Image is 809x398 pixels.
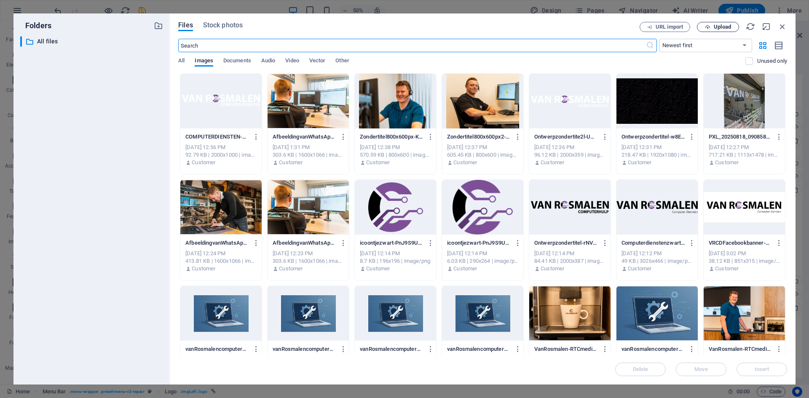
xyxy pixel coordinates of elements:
[709,345,772,353] p: VanRosmalen-RTCmedia-24-D1zjnEte7I5OkpIzoolumQ.jpg
[185,133,249,141] p: COMPUTERDIENSTEN-74Z9erc9WoNxDtfbh1EtfQ.png
[621,250,693,257] div: [DATE] 12:12 PM
[534,133,597,141] p: Ontwerpzondertite2l-Uwq4Cyvpnl8RdUDohlBdOw.png
[534,250,605,257] div: [DATE] 12:14 PM
[185,345,249,353] p: vanRosmalencomputerdiensten-77FIsm5ANdE797Be_z9yaA-geNCxypcRLE2QQn8-HHqrg-5RrthUxQbu_xE7sRcxInOw.png
[273,133,336,141] p: AfbeeldingvanWhatsAppop2025-08-08om12.15.42_d1d0e007-bUks9qhWiKubs0rrkZa2MA.jpg
[366,159,390,166] p: Customer
[366,265,390,272] p: Customer
[360,144,431,151] div: [DATE] 12:38 PM
[447,144,518,151] div: [DATE] 12:37 PM
[20,36,22,47] div: ​
[279,159,303,166] p: Customer
[715,265,739,272] p: Customer
[709,250,780,257] div: [DATE] 3:02 PM
[762,22,771,31] i: Minimize
[203,20,243,30] span: Stock photos
[261,56,275,67] span: Audio
[447,133,510,141] p: Zondertitel800x600px2-yFDh-HuSNLTsfFo7CvFx7A.png
[195,56,213,67] span: Images
[534,144,605,151] div: [DATE] 12:36 PM
[628,159,651,166] p: Customer
[534,151,605,159] div: 96.12 KB | 2000x359 | image/png
[335,56,349,67] span: Other
[20,20,51,31] p: Folders
[709,151,780,159] div: 717.21 KB | 1113x1478 | image/jpeg
[285,56,299,67] span: Video
[360,345,423,353] p: vanRosmalencomputerdiensten-77FIsm5ANdE797Be_z9yaA-3Oom9I7pPbFxZlqhrxkg7A-bqoerp8hFxGgdL9MY6x9zg.png
[709,257,780,265] div: 38.12 KB | 851x315 | image/png
[185,257,257,265] div: 413.81 KB | 1600x1066 | image/jpeg
[621,133,685,141] p: Ontwerpzondertitel-w8EZrG-SERjWt114_8krrw.jpg
[178,20,193,30] span: Files
[279,265,303,272] p: Customer
[360,257,431,265] div: 8.7 KB | 196x196 | image/png
[185,151,257,159] div: 92.79 KB | 2000x1000 | image/png
[185,144,257,151] div: [DATE] 12:56 PM
[309,56,326,67] span: Vector
[273,250,344,257] div: [DATE] 12:23 PM
[541,265,564,272] p: Customer
[273,151,344,159] div: 303.6 KB | 1600x1066 | image/jpeg
[192,159,215,166] p: Customer
[37,37,147,46] p: All files
[185,250,257,257] div: [DATE] 12:24 PM
[360,151,431,159] div: 570.59 KB | 800x600 | image/png
[447,250,518,257] div: [DATE] 12:14 PM
[447,151,518,159] div: 605.45 KB | 800x600 | image/png
[453,265,477,272] p: Customer
[447,239,510,247] p: icoontjezwart-PnJ9S9UDpFaRXoGgdc_qmg.png
[534,257,605,265] div: 84.41 KB | 2000x387 | image/png
[709,133,772,141] p: PXL_20250818_090858719.MP--fbYj50YWlE_mTC37pIqTA.jpg
[192,265,215,272] p: Customer
[757,57,787,65] p: Displays only files that are not in use on the website. Files added during this session can still...
[697,22,739,32] button: Upload
[273,144,344,151] div: [DATE] 1:31 PM
[778,22,787,31] i: Close
[621,239,685,247] p: Computerdienstenzwart-lwaqRKo3lV7T8YQGrsePcA.png
[640,22,690,32] button: URL import
[534,345,597,353] p: VanRosmalen-RTCmedia-26-nncQVqd0WQeg8wOmpvSZPQ.jpg
[360,133,423,141] p: Zondertitel800x600px-KWBWJSWnj1qQrt04KLOcEg.png
[714,24,731,29] span: Upload
[447,257,518,265] div: 6.03 KB | 290x264 | image/png
[709,239,772,247] p: VRCDFacebookbanner-X_sYpQcWTXKxrce2iuIPzw.png
[178,39,646,52] input: Search
[621,151,693,159] div: 218.47 KB | 1920x1080 | image/jpeg
[273,345,336,353] p: vanRosmalencomputerdiensten-77FIsm5ANdE797Be_z9yaA-geNCxypcRLE2QQn8-HHqrg.png
[178,56,185,67] span: All
[715,159,739,166] p: Customer
[534,239,597,247] p: Ontwerpzondertitel-rNVC56nP7ODBcypG10Ujzg.png
[223,56,251,67] span: Documents
[447,345,510,353] p: vanRosmalencomputerdiensten-77FIsm5ANdE797Be_z9yaA-3Oom9I7pPbFxZlqhrxkg7A.png
[360,250,431,257] div: [DATE] 12:14 PM
[656,24,683,29] span: URL import
[709,144,780,151] div: [DATE] 12:27 PM
[273,239,336,247] p: AfbeeldingvanWhatsAppop2025-08-08om12.15.42_d1d0e007-nsbon34I2JboSBWlATXEmg.jpg
[154,21,163,30] i: Create new folder
[273,257,344,265] div: 303.6 KB | 1600x1066 | image/jpeg
[453,159,477,166] p: Customer
[541,159,564,166] p: Customer
[628,265,651,272] p: Customer
[360,239,423,247] p: icoontjezwart-PnJ9S9UDpFaRXoGgdc_qmg-K6Z0TmX3TcAvUDKtovLDxQ.png
[621,345,685,353] p: vanRosmalencomputerdiensten-77FIsm5ANdE797Be_z9yaA.jpg
[621,257,693,265] div: 49 KB | 3026x466 | image/png
[746,22,755,31] i: Reload
[621,144,693,151] div: [DATE] 12:31 PM
[185,239,249,247] p: AfbeeldingvanWhatsAppop2024-12-11om10.55.33_c3e73b69-jDK8clBzEoYapCLXKMtlKw.jpg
